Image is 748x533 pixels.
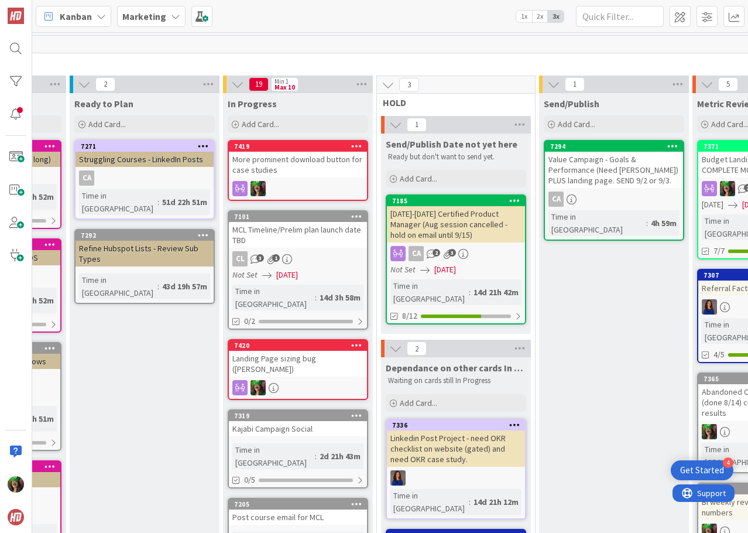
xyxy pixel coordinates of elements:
[390,489,469,515] div: Time in [GEOGRAPHIC_DATA]
[229,141,367,177] div: 7419More prominent download button for case studies
[60,9,92,23] span: Kanban
[88,119,126,129] span: Add Card...
[229,222,367,248] div: MCL Timeline/Prelim plan launch date TBD
[229,411,367,421] div: 7319
[74,229,215,304] a: 7292Refine Hubspot Lists - Review Sub TypesTime in [GEOGRAPHIC_DATA]:43d 19h 57m
[433,249,440,257] span: 2
[79,274,157,299] div: Time in [GEOGRAPHIC_DATA]
[249,77,269,91] span: 19
[544,140,684,241] a: 7294Value Campaign - Goals & Performance (Need [PERSON_NAME]) PLUS landing page. SEND 9/2 or 9/3....
[251,181,266,196] img: SL
[275,84,295,90] div: Max 10
[545,141,683,188] div: 7294Value Campaign - Goals & Performance (Need [PERSON_NAME]) PLUS landing page. SEND 9/2 or 9/3.
[386,419,526,520] a: 7336Linkedin Post Project - need OKR checklist on website (gated) and need OKR case study.SLTime ...
[256,254,264,262] span: 3
[387,246,525,261] div: CA
[702,424,717,439] img: SL
[548,192,564,207] div: CA
[713,348,725,361] span: 4/5
[157,196,159,209] span: :
[390,279,469,305] div: Time in [GEOGRAPHIC_DATA]
[159,280,210,293] div: 43d 19h 57m
[79,189,157,215] div: Time in [GEOGRAPHIC_DATA]
[558,119,595,129] span: Add Card...
[232,269,258,280] i: Not Set
[76,152,214,167] div: Struggling Courses - LinkedIn Posts
[545,192,683,207] div: CA
[229,340,367,351] div: 7420
[76,141,214,167] div: 7271Struggling Courses - LinkedIn Posts
[548,210,646,236] div: Time in [GEOGRAPHIC_DATA]
[720,181,735,196] img: SL
[232,285,315,310] div: Time in [GEOGRAPHIC_DATA]
[469,286,471,299] span: :
[234,341,367,350] div: 7420
[315,291,317,304] span: :
[76,230,214,241] div: 7292
[646,217,648,230] span: :
[544,98,599,110] span: Send/Publish
[228,339,368,400] a: 7420Landing Page sizing bug ([PERSON_NAME])SL
[234,412,367,420] div: 7319
[229,211,367,222] div: 7101
[702,199,723,211] span: [DATE]
[228,98,277,110] span: In Progress
[157,280,159,293] span: :
[229,499,367,525] div: 7205Post course email for MCL
[229,380,367,395] div: SL
[25,2,53,16] span: Support
[434,264,456,276] span: [DATE]
[79,170,94,186] div: CA
[723,457,733,468] div: 4
[471,496,521,508] div: 14d 21h 12m
[402,310,417,322] span: 8/12
[8,509,24,525] img: avatar
[392,421,525,429] div: 7336
[244,315,255,327] span: 0/2
[76,141,214,152] div: 7271
[315,450,317,463] span: :
[392,197,525,205] div: 7185
[228,210,368,330] a: 7101MCL Timeline/Prelim plan launch date TBDCLNot Set[DATE]Time in [GEOGRAPHIC_DATA]:14d 3h 58m0/2
[81,231,214,240] div: 7292
[244,474,255,486] span: 0/5
[407,118,427,132] span: 1
[229,181,367,196] div: SL
[81,142,214,151] div: 7271
[74,98,133,110] span: Ready to Plan
[409,246,424,261] div: CA
[388,152,524,162] p: Ready but don't want to send yet.
[550,142,683,151] div: 7294
[390,470,406,486] img: SL
[228,140,368,201] a: 7419More prominent download button for case studiesSL
[234,142,367,151] div: 7419
[386,362,526,374] span: Dependance on other cards In progress
[387,470,525,486] div: SL
[229,411,367,436] div: 7319Kajabi Campaign Social
[234,500,367,508] div: 7205
[229,152,367,177] div: More prominent download button for case studies
[229,141,367,152] div: 7419
[95,77,115,91] span: 2
[317,450,363,463] div: 2d 21h 43m
[317,291,363,304] div: 14d 3h 58m
[671,460,733,480] div: Open Get Started checklist, remaining modules: 4
[386,138,517,150] span: Send/Publish Date not yet here
[234,213,367,221] div: 7101
[76,170,214,186] div: CA
[383,97,520,108] span: HOLD
[232,443,315,469] div: Time in [GEOGRAPHIC_DATA]
[545,152,683,188] div: Value Campaign - Goals & Performance (Need [PERSON_NAME]) PLUS landing page. SEND 9/2 or 9/3.
[386,194,526,324] a: 7185[DATE]-[DATE] Certified Product Manager (Aug session cancelled - hold on email until 9/15)CAN...
[229,421,367,436] div: Kajabi Campaign Social
[229,510,367,525] div: Post course email for MCL
[702,299,717,315] img: SL
[545,141,683,152] div: 7294
[469,496,471,508] span: :
[718,77,738,91] span: 5
[680,464,724,476] div: Get Started
[275,78,289,84] div: Min 1
[576,6,664,27] input: Quick Filter...
[532,11,548,22] span: 2x
[407,341,427,356] span: 2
